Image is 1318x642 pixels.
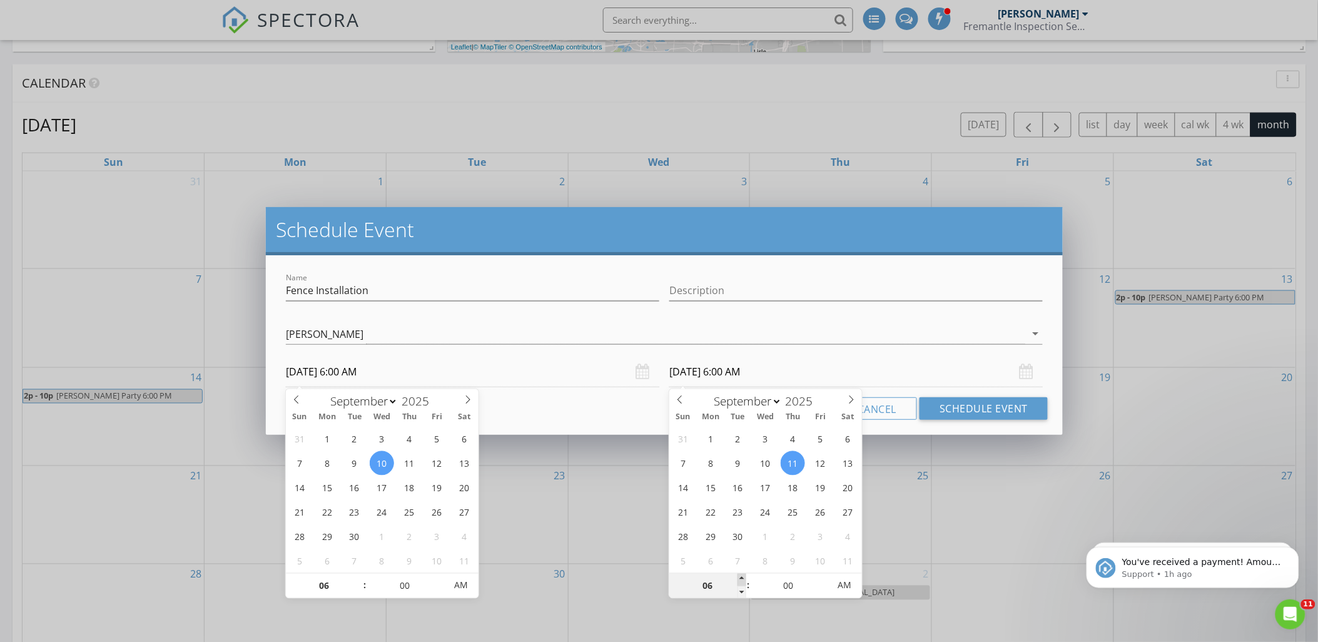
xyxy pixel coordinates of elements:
span: September 16, 2025 [342,476,367,500]
span: : [746,573,750,598]
span: : [363,573,367,598]
span: September 27, 2025 [452,500,477,524]
input: Year [398,394,439,410]
span: September 5, 2025 [808,427,833,451]
span: September 21, 2025 [287,500,312,524]
span: Wed [368,414,396,422]
span: September 23, 2025 [342,500,367,524]
span: Sun [669,414,697,422]
span: 11 [1301,599,1315,609]
span: Fri [807,414,834,422]
div: [PERSON_NAME] [286,329,363,340]
span: September 28, 2025 [671,524,695,549]
span: September 7, 2025 [287,451,312,476]
span: October 3, 2025 [425,524,449,549]
span: September 3, 2025 [370,427,394,451]
span: Tue [724,414,752,422]
span: September 30, 2025 [726,524,750,549]
span: October 3, 2025 [808,524,833,549]
span: September 18, 2025 [781,476,805,500]
span: September 29, 2025 [698,524,722,549]
span: October 8, 2025 [370,549,394,573]
span: October 4, 2025 [836,524,860,549]
span: September 4, 2025 [397,427,422,451]
span: September 10, 2025 [370,451,394,476]
span: September 14, 2025 [287,476,312,500]
span: September 25, 2025 [397,500,422,524]
span: Sat [451,414,479,422]
h2: Schedule Event [276,217,1053,242]
button: Cancel [837,397,917,420]
span: October 1, 2025 [753,524,778,549]
span: September 19, 2025 [808,476,833,500]
span: October 11, 2025 [452,549,477,573]
span: October 6, 2025 [315,549,339,573]
span: Sun [286,414,313,422]
span: October 1, 2025 [370,524,394,549]
span: September 3, 2025 [753,427,778,451]
span: September 19, 2025 [425,476,449,500]
span: Sat [834,414,862,422]
span: September 29, 2025 [315,524,339,549]
span: September 8, 2025 [315,451,339,476]
span: September 28, 2025 [287,524,312,549]
span: August 31, 2025 [287,427,312,451]
span: October 9, 2025 [781,549,805,573]
span: September 26, 2025 [425,500,449,524]
span: September 4, 2025 [781,427,805,451]
span: September 17, 2025 [753,476,778,500]
iframe: Intercom notifications message [1068,521,1318,608]
span: September 15, 2025 [698,476,722,500]
span: August 31, 2025 [671,427,695,451]
input: Select date [669,357,1043,387]
button: Schedule Event [920,397,1048,420]
span: Mon [313,414,341,422]
span: September 25, 2025 [781,500,805,524]
span: September 18, 2025 [397,476,422,500]
i: arrow_drop_down [1028,326,1043,341]
span: Fri [423,414,451,422]
input: Year [782,394,823,410]
span: September 14, 2025 [671,476,695,500]
span: September 12, 2025 [425,451,449,476]
span: September 5, 2025 [425,427,449,451]
span: October 10, 2025 [425,549,449,573]
span: Thu [779,414,807,422]
span: October 7, 2025 [342,549,367,573]
span: October 10, 2025 [808,549,833,573]
span: September 11, 2025 [397,451,422,476]
span: September 20, 2025 [836,476,860,500]
span: September 11, 2025 [781,451,805,476]
span: Mon [697,414,724,422]
span: September 1, 2025 [315,427,339,451]
span: September 24, 2025 [370,500,394,524]
span: September 15, 2025 [315,476,339,500]
span: September 10, 2025 [753,451,778,476]
span: September 13, 2025 [452,451,477,476]
span: October 4, 2025 [452,524,477,549]
span: September 30, 2025 [342,524,367,549]
span: October 9, 2025 [397,549,422,573]
span: October 5, 2025 [287,549,312,573]
span: September 17, 2025 [370,476,394,500]
span: September 2, 2025 [342,427,367,451]
span: September 12, 2025 [808,451,833,476]
span: September 2, 2025 [726,427,750,451]
span: October 11, 2025 [836,549,860,573]
span: September 6, 2025 [836,427,860,451]
span: September 13, 2025 [836,451,860,476]
input: Select date [286,357,659,387]
span: October 2, 2025 [781,524,805,549]
span: September 26, 2025 [808,500,833,524]
span: October 2, 2025 [397,524,422,549]
span: September 20, 2025 [452,476,477,500]
span: September 23, 2025 [726,500,750,524]
span: September 24, 2025 [753,500,778,524]
span: October 5, 2025 [671,549,695,573]
span: September 16, 2025 [726,476,750,500]
span: September 7, 2025 [671,451,695,476]
span: October 8, 2025 [753,549,778,573]
span: September 9, 2025 [726,451,750,476]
